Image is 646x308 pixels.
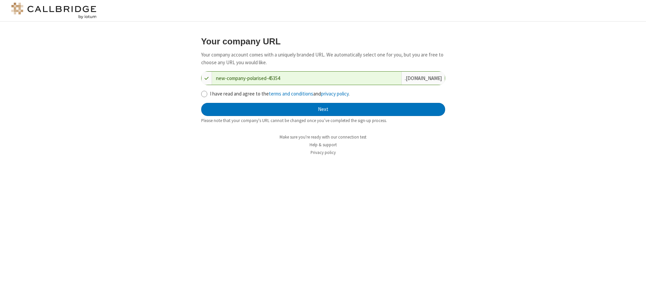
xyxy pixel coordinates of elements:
p: Your company account comes with a uniquely branded URL. We automatically select one for you, but ... [201,51,445,66]
div: . [DOMAIN_NAME] [401,72,445,85]
input: Company URL [212,72,401,85]
a: Help & support [310,142,337,148]
div: Please note that your company's URL cannot be changed once you’ve completed the sign-up process. [201,117,445,124]
a: terms and conditions [269,90,313,97]
h3: Your company URL [201,37,445,46]
img: logo@2x.png [10,3,98,19]
a: privacy policy [321,90,349,97]
a: Privacy policy [311,150,336,155]
a: Make sure you're ready with our connection test [280,134,366,140]
label: I have read and agree to the and . [210,90,445,98]
button: Next [201,103,445,116]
